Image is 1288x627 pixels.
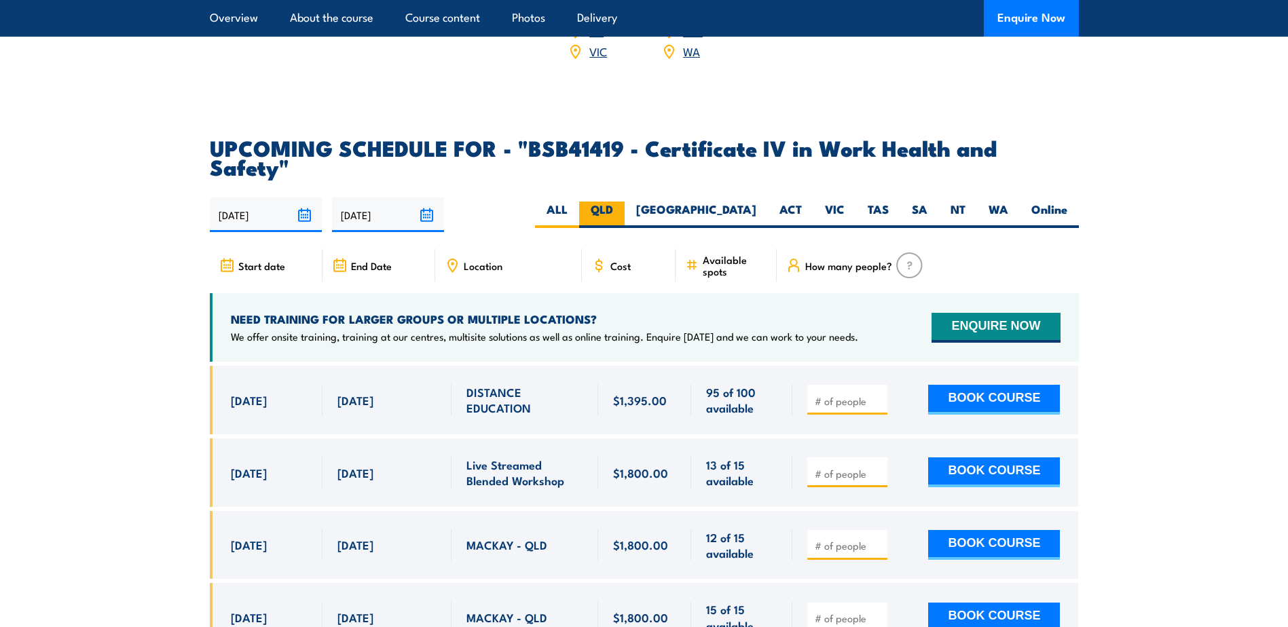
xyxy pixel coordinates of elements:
[613,537,668,552] span: $1,800.00
[210,197,322,232] input: From date
[683,43,700,59] a: WA
[928,457,1060,487] button: BOOK COURSE
[815,611,883,625] input: # of people
[932,313,1060,343] button: ENQUIRE NOW
[231,609,267,625] span: [DATE]
[231,537,267,552] span: [DATE]
[805,260,892,271] span: How many people?
[815,539,883,552] input: # of people
[706,529,777,561] span: 12 of 15 available
[337,609,373,625] span: [DATE]
[625,202,768,228] label: [GEOGRAPHIC_DATA]
[1020,202,1079,228] label: Online
[466,457,583,489] span: Live Streamed Blended Workshop
[610,260,631,271] span: Cost
[238,260,285,271] span: Start date
[464,260,502,271] span: Location
[815,394,883,408] input: # of people
[231,465,267,480] span: [DATE]
[706,457,777,489] span: 13 of 15 available
[613,609,668,625] span: $1,800.00
[332,197,444,232] input: To date
[535,202,579,228] label: ALL
[337,537,373,552] span: [DATE]
[703,254,767,277] span: Available spots
[231,392,267,408] span: [DATE]
[337,465,373,480] span: [DATE]
[466,537,547,552] span: MACKAY - QLD
[579,202,625,228] label: QLD
[706,384,777,416] span: 95 of 100 available
[768,202,813,228] label: ACT
[900,202,939,228] label: SA
[856,202,900,228] label: TAS
[977,202,1020,228] label: WA
[928,385,1060,415] button: BOOK COURSE
[589,43,607,59] a: VIC
[231,330,858,343] p: We offer onsite training, training at our centres, multisite solutions as well as online training...
[337,392,373,408] span: [DATE]
[939,202,977,228] label: NT
[815,467,883,480] input: # of people
[813,202,856,228] label: VIC
[466,384,583,416] span: DISTANCE EDUCATION
[210,138,1079,176] h2: UPCOMING SCHEDULE FOR - "BSB41419 - Certificate IV in Work Health and Safety"
[613,465,668,480] span: $1,800.00
[466,609,547,625] span: MACKAY - QLD
[231,311,858,326] h4: NEED TRAINING FOR LARGER GROUPS OR MULTIPLE LOCATIONS?
[928,530,1060,560] button: BOOK COURSE
[613,392,667,408] span: $1,395.00
[351,260,392,271] span: End Date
